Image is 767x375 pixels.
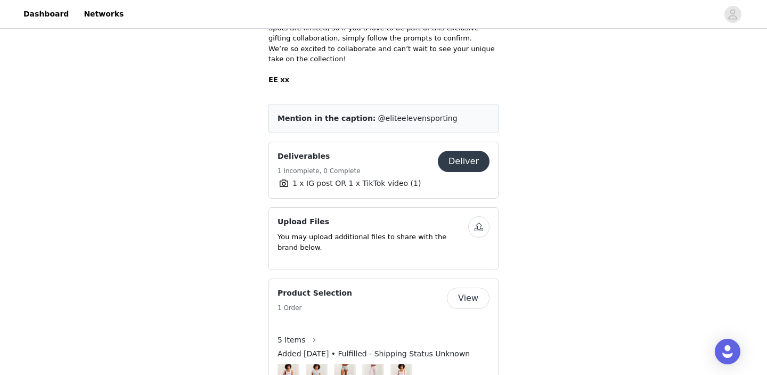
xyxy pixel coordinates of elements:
span: @eliteelevensporting [378,114,458,123]
h5: 1 Incomplete, 0 Complete [278,166,361,176]
button: View [447,288,489,309]
div: avatar [728,6,738,23]
button: Deliver [438,151,489,172]
span: Added [DATE] • Fulfilled - Shipping Status Unknown [278,348,470,360]
p: We’re so excited to collaborate and can’t wait to see your unique take on the collection! [268,44,499,64]
a: Dashboard [17,2,75,26]
h5: 1 Order [278,303,352,313]
div: Open Intercom Messenger [715,339,740,364]
span: 1 x IG post OR 1 x TikTok video (1) [292,178,421,189]
h4: Upload Files [278,216,468,227]
h4: Deliverables [278,151,361,162]
span: 5 Items [278,335,306,346]
span: Mention in the caption: [278,114,376,123]
h4: Product Selection [278,288,352,299]
p: Spots are limited, so if you’d love to be part of this exclusive gifting collaboration, simply fo... [268,23,499,44]
strong: EE xx [268,76,289,84]
a: Networks [77,2,130,26]
div: Deliverables [268,142,499,199]
p: You may upload additional files to share with the brand below. [278,232,468,252]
